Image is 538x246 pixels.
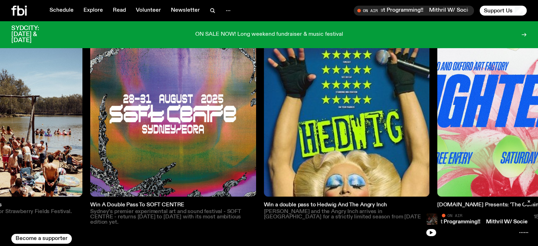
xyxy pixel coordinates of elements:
[45,6,78,16] a: Schedule
[11,234,72,244] button: Become a supporter
[90,31,256,225] a: Win A Double Pass To SOFT CENTRESydney’s premier experimental art and sound festival - SOFT CENTR...
[264,209,429,219] p: [PERSON_NAME] and the Angry Inch arrives in [GEOGRAPHIC_DATA] for a strictly limited season from ...
[447,213,462,218] span: On Air
[167,6,204,16] a: Newsletter
[90,31,256,196] img: Event banner poster for SOFT CENTRE Festival with white text in the middle and silver designs aro...
[354,6,474,16] button: On AirMithril W/ Society of Cutting Up Men (S.C.U.M) - Guest Programming!!Mithril W/ Society of C...
[264,31,429,225] a: Win a double pass to Hedwig And The Angry Inch[PERSON_NAME] and the Angry Inch arrives in [GEOGRA...
[264,31,429,196] img: A photo of a person in drag with their hands raised, holding a microphone.
[109,6,130,16] a: Read
[264,202,429,207] h3: Win a double pass to Hedwig And The Angry Inch
[90,202,256,207] h3: Win A Double Pass To SOFT CENTRE
[195,32,343,38] p: ON SALE NOW! Long weekend fundraiser & music festival
[79,6,107,16] a: Explore
[11,25,57,44] h3: SYDCITY: [DATE] & [DATE]
[480,6,527,16] button: Support Us
[90,209,256,225] p: Sydney’s premier experimental art and sound festival - SOFT CENTRE - returns [DATE] to [DATE] wit...
[132,6,165,16] a: Volunteer
[484,7,513,14] span: Support Us
[302,219,480,225] a: Mithril W/ Society of Cutting Up Men (S.C.U.M) - Guest Programming!!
